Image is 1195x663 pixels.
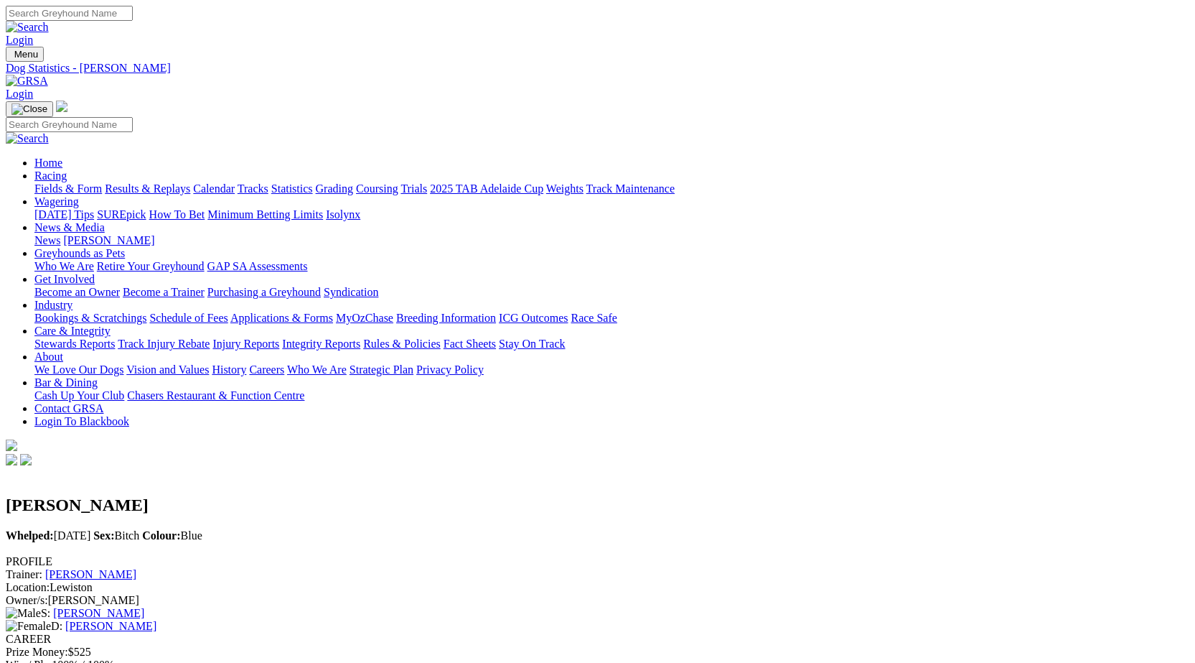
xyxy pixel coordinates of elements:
[56,101,67,112] img: logo-grsa-white.png
[6,117,133,132] input: Search
[20,454,32,465] img: twitter.svg
[34,415,129,427] a: Login To Blackbook
[34,221,105,233] a: News & Media
[123,286,205,298] a: Become a Trainer
[34,234,60,246] a: News
[14,49,38,60] span: Menu
[142,529,180,542] b: Colour:
[6,75,48,88] img: GRSA
[6,581,50,593] span: Location:
[316,182,353,195] a: Grading
[34,363,123,376] a: We Love Our Dogs
[53,607,144,619] a: [PERSON_NAME]
[571,312,617,324] a: Race Safe
[34,389,124,402] a: Cash Up Your Club
[127,389,304,402] a: Chasers Restaurant & Function Centre
[282,338,360,350] a: Integrity Reports
[6,529,90,542] span: [DATE]
[34,286,1189,299] div: Get Involved
[212,338,279,350] a: Injury Reports
[34,208,94,221] a: [DATE] Tips
[11,103,47,115] img: Close
[586,182,675,195] a: Track Maintenance
[6,594,48,606] span: Owner/s:
[34,195,79,208] a: Wagering
[356,182,398,195] a: Coursing
[97,260,205,272] a: Retire Your Greyhound
[6,646,68,658] span: Prize Money:
[416,363,484,376] a: Privacy Policy
[271,182,313,195] a: Statistics
[6,568,42,580] span: Trainer:
[6,607,50,619] span: S:
[207,208,323,221] a: Minimum Betting Limits
[126,363,209,376] a: Vision and Values
[546,182,584,195] a: Weights
[430,182,543,195] a: 2025 TAB Adelaide Cup
[230,312,333,324] a: Applications & Forms
[499,338,565,350] a: Stay On Track
[6,34,33,46] a: Login
[363,338,441,350] a: Rules & Policies
[34,260,94,272] a: Who We Are
[6,594,1189,607] div: [PERSON_NAME]
[65,620,156,632] a: [PERSON_NAME]
[34,376,98,389] a: Bar & Dining
[34,170,67,182] a: Racing
[6,555,1189,568] div: PROFILE
[6,132,49,145] img: Search
[396,312,496,324] a: Breeding Information
[6,496,1189,515] h2: [PERSON_NAME]
[6,646,1189,659] div: $525
[34,338,1189,351] div: Care & Integrity
[34,273,95,285] a: Get Involved
[45,568,136,580] a: [PERSON_NAME]
[34,312,1189,325] div: Industry
[97,208,146,221] a: SUREpick
[34,286,120,298] a: Become an Owner
[34,312,146,324] a: Bookings & Scratchings
[6,620,62,632] span: D:
[34,208,1189,221] div: Wagering
[499,312,568,324] a: ICG Outcomes
[34,182,1189,195] div: Racing
[34,260,1189,273] div: Greyhounds as Pets
[238,182,268,195] a: Tracks
[6,454,17,465] img: facebook.svg
[6,21,49,34] img: Search
[6,101,53,117] button: Toggle navigation
[6,62,1189,75] a: Dog Statistics - [PERSON_NAME]
[63,234,154,246] a: [PERSON_NAME]
[249,363,284,376] a: Careers
[6,529,54,542] b: Whelped:
[400,182,427,195] a: Trials
[34,182,102,195] a: Fields & Form
[324,286,378,298] a: Syndication
[444,338,496,350] a: Fact Sheets
[6,607,41,620] img: Male
[6,6,133,21] input: Search
[142,529,202,542] span: Blue
[34,157,62,169] a: Home
[6,633,1189,646] div: CAREER
[34,234,1189,247] div: News & Media
[34,402,103,414] a: Contact GRSA
[6,440,17,451] img: logo-grsa-white.png
[93,529,139,542] span: Bitch
[193,182,235,195] a: Calendar
[34,247,125,259] a: Greyhounds as Pets
[207,286,321,298] a: Purchasing a Greyhound
[6,581,1189,594] div: Lewiston
[34,338,115,350] a: Stewards Reports
[6,88,33,100] a: Login
[212,363,246,376] a: History
[350,363,413,376] a: Strategic Plan
[207,260,308,272] a: GAP SA Assessments
[34,325,111,337] a: Care & Integrity
[336,312,393,324] a: MyOzChase
[118,338,210,350] a: Track Injury Rebate
[93,529,114,542] b: Sex:
[287,363,347,376] a: Who We Are
[6,47,44,62] button: Toggle navigation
